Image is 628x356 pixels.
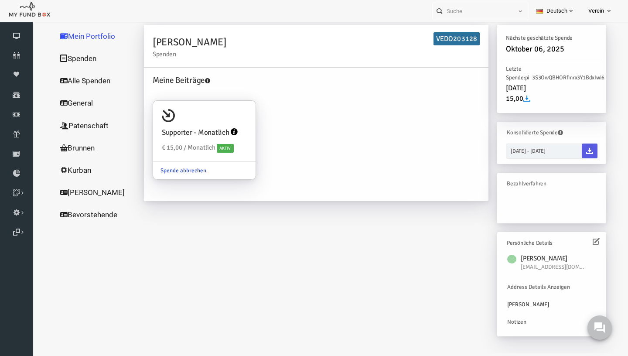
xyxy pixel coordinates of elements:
[109,165,170,181] a: Spende abbrechen
[118,146,172,154] span: € 15,00 / Monatlich
[9,1,51,19] img: whiteMFB.png
[9,184,96,206] a: [PERSON_NAME]
[9,206,96,229] a: Bevorstehende
[109,77,440,89] h4: Meine Beiträge
[580,308,619,347] iframe: Launcher button frame
[9,27,96,50] a: Mein Portfolio
[9,139,96,162] a: Brunnen
[462,97,487,106] span: 15,00
[464,285,553,294] div: Address Details Anzeigen
[463,241,549,250] h6: Persönliche Details
[9,161,96,184] a: Kurban
[463,182,549,191] h6: Bezahlverfahren
[464,320,553,329] div: Notizen
[109,37,436,60] h2: [PERSON_NAME]
[173,147,190,155] span: Aktiv
[9,72,96,95] a: Alle Spenden
[192,107,210,124] input: Supporter - Monatlich € 15,00 / Monatlich Aktiv Spende abbrechen
[477,256,553,266] h6: [PERSON_NAME]
[462,47,521,56] span: Oktober 06, 2025
[390,35,436,48] h6: VEDO203128
[161,81,167,86] i: Ihre Ursacheninformationen werden verfügbar sein,indem Sie Ihre Ursachen auswählen. Sie können de...
[477,265,543,274] span: primär E-Mail
[9,117,96,140] a: Patenschaft
[481,77,561,84] span: pi_3S3OwQBHORfmrx3Y1BdxIwi6
[463,131,549,140] h6: Konsolidierte Spende
[464,303,553,311] div: [PERSON_NAME]
[462,67,560,85] h6: Letzte Spende:
[514,133,519,138] i: Sie können die benötigten Spenden als PDF auswählen,indem Sie den Datumsbereich eingeben und auf ...
[9,94,96,117] a: General
[433,3,512,19] input: Suche
[462,36,554,45] h6: Nächste geschätzte Spende
[109,54,436,60] small: Spenden
[118,130,186,141] h4: Supporter - Monatlich
[462,86,482,95] span: [DATE]
[9,50,96,72] a: Spenden
[588,3,604,19] span: Verein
